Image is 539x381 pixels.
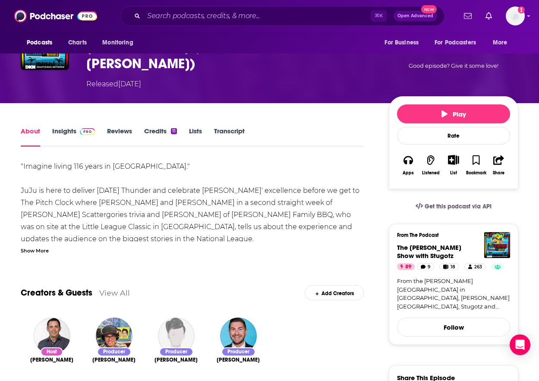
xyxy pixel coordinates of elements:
[444,155,462,164] button: Show More Button
[30,356,73,363] span: [PERSON_NAME]
[171,128,177,134] div: 11
[34,318,70,354] img: Jon Weiner
[439,263,459,270] a: 18
[305,285,364,300] div: Add Creators
[474,263,482,271] span: 263
[371,10,387,22] span: ⌘ K
[403,170,414,176] div: Apps
[144,127,177,147] a: Credits11
[417,263,434,270] a: 9
[99,288,130,297] a: View All
[96,318,132,354] img: Billy Gil
[441,110,466,118] span: Play
[425,203,492,210] span: Get this podcast via API
[397,318,510,337] button: Follow
[409,63,498,69] span: Good episode? Give it some love!
[397,263,415,270] a: 89
[80,128,95,135] img: Podchaser Pro
[397,127,510,145] div: Rate
[97,347,131,356] div: Producer
[488,149,510,181] button: Share
[21,287,92,298] a: Creators & Guests
[41,347,63,356] div: Host
[428,263,430,271] span: 9
[451,263,455,271] span: 18
[385,37,419,49] span: For Business
[217,356,260,363] a: Jeremy Taché
[220,318,257,354] img: Jeremy Taché
[506,6,525,25] img: User Profile
[92,356,136,363] a: Billy Gil
[21,127,40,147] a: About
[493,37,507,49] span: More
[397,243,461,260] span: The [PERSON_NAME] Show with Stugotz
[422,170,440,176] div: Listened
[397,104,510,123] button: Play
[510,334,530,355] div: Open Intercom Messenger
[397,277,510,311] a: From the [PERSON_NAME][GEOGRAPHIC_DATA] in [GEOGRAPHIC_DATA], [PERSON_NAME][GEOGRAPHIC_DATA], Stu...
[466,170,486,176] div: Bookmark
[214,127,245,147] a: Transcript
[96,35,144,51] button: open menu
[419,149,442,181] button: Listened
[487,35,518,51] button: open menu
[429,35,489,51] button: open menu
[397,149,419,181] button: Apps
[378,35,429,51] button: open menu
[493,170,504,176] div: Share
[506,6,525,25] button: Show profile menu
[63,35,92,51] a: Charts
[159,347,193,356] div: Producer
[464,263,486,270] a: 263
[86,79,141,89] div: Released [DATE]
[144,9,371,23] input: Search podcasts, credits, & more...
[68,37,87,49] span: Charts
[450,170,457,176] div: List
[397,14,433,18] span: Open Advanced
[394,11,437,21] button: Open AdvancedNew
[154,356,198,363] a: Lucy Rohden
[92,356,136,363] span: [PERSON_NAME]
[421,5,437,13] span: New
[14,8,97,24] img: Podchaser - Follow, Share and Rate Podcasts
[465,149,487,181] button: Bookmark
[189,127,202,147] a: Lists
[482,9,495,23] a: Show notifications dropdown
[158,318,195,354] img: Lucy Rohden
[397,232,503,238] h3: From The Podcast
[21,35,63,51] button: open menu
[506,6,525,25] span: Logged in as dkcsports
[409,196,498,217] a: Get this podcast via API
[107,127,132,147] a: Reviews
[435,37,476,49] span: For Podcasters
[21,161,364,257] div: "Imagine living 116 years in [GEOGRAPHIC_DATA]." JuJu is here to deliver [DATE] Thunder and celeb...
[154,356,198,363] span: [PERSON_NAME]
[397,243,461,260] a: The Dan Le Batard Show with Stugotz
[405,263,411,271] span: 89
[30,356,73,363] a: Jon Weiner
[460,9,475,23] a: Show notifications dropdown
[217,356,260,363] span: [PERSON_NAME]
[102,37,133,49] span: Monitoring
[52,127,95,147] a: InsightsPodchaser Pro
[484,232,510,258] img: The Dan Le Batard Show with Stugotz
[120,6,444,26] div: Search podcasts, credits, & more...
[221,347,255,356] div: Producer
[518,6,525,13] svg: Add a profile image
[27,37,52,49] span: Podcasts
[442,149,465,181] div: Show More ButtonList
